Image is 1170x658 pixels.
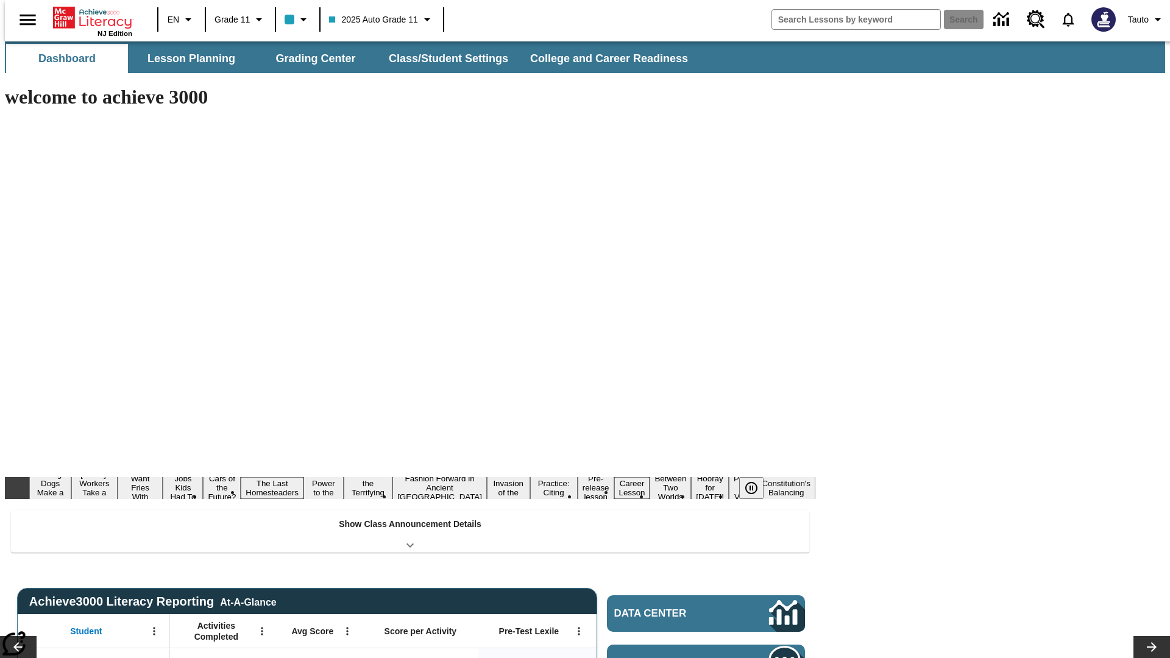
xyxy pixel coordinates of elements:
button: Slide 3 Do You Want Fries With That? [118,463,163,512]
button: Lesson carousel, Next [1133,636,1170,658]
button: Dashboard [6,44,128,73]
button: Grade: Grade 11, Select a grade [210,9,271,30]
button: Slide 10 The Invasion of the Free CD [487,468,530,508]
span: Avg Score [291,626,333,637]
span: Tauto [1128,13,1149,26]
button: Slide 7 Solar Power to the People [303,468,344,508]
button: Slide 1 Diving Dogs Make a Splash [29,468,71,508]
button: Language: EN, Select a language [162,9,201,30]
button: Grading Center [255,44,377,73]
div: Home [53,4,132,37]
span: EN [168,13,179,26]
span: 2025 Auto Grade 11 [329,13,417,26]
div: Show Class Announcement Details [11,511,809,553]
button: Open Menu [338,622,356,640]
button: Class: 2025 Auto Grade 11, Select your class [324,9,439,30]
button: Slide 2 Labor Day: Workers Take a Stand [71,468,117,508]
button: Open Menu [145,622,163,640]
span: NJ Edition [97,30,132,37]
span: Data Center [614,607,728,620]
button: Slide 8 Attack of the Terrifying Tomatoes [344,468,392,508]
button: Slide 16 Point of View [729,472,757,503]
span: Activities Completed [176,620,257,642]
button: Slide 14 Between Two Worlds [650,472,691,503]
button: Select a new avatar [1084,4,1123,35]
button: Slide 4 Dirty Jobs Kids Had To Do [163,463,203,512]
a: Notifications [1052,4,1084,35]
div: SubNavbar [5,41,1165,73]
a: Data Center [607,595,805,632]
span: Grade 11 [214,13,250,26]
span: Student [70,626,102,637]
button: Slide 5 Cars of the Future? [203,472,241,503]
a: Resource Center, Will open in new tab [1019,3,1052,36]
span: Achieve3000 Literacy Reporting [29,595,277,609]
button: Slide 17 The Constitution's Balancing Act [757,468,815,508]
button: Profile/Settings [1123,9,1170,30]
h1: welcome to achieve 3000 [5,86,815,108]
p: Show Class Announcement Details [339,518,481,531]
button: Slide 15 Hooray for Constitution Day! [691,472,729,503]
button: Slide 13 Career Lesson [614,477,650,499]
button: Open side menu [10,2,46,38]
img: Avatar [1091,7,1116,32]
button: Slide 6 The Last Homesteaders [241,477,303,499]
span: Score per Activity [385,626,457,637]
button: Open Menu [570,622,588,640]
div: At-A-Glance [220,595,276,608]
div: Pause [739,477,776,499]
a: Data Center [986,3,1019,37]
button: Slide 12 Pre-release lesson [578,472,614,503]
button: Slide 11 Mixed Practice: Citing Evidence [530,468,578,508]
button: Class color is light blue. Change class color [280,9,316,30]
button: Pause [739,477,764,499]
span: Pre-Test Lexile [499,626,559,637]
input: search field [772,10,940,29]
button: College and Career Readiness [520,44,698,73]
button: Slide 9 Fashion Forward in Ancient Rome [392,472,487,503]
div: SubNavbar [5,44,699,73]
button: Class/Student Settings [379,44,518,73]
button: Lesson Planning [130,44,252,73]
button: Open Menu [253,622,271,640]
a: Home [53,5,132,30]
